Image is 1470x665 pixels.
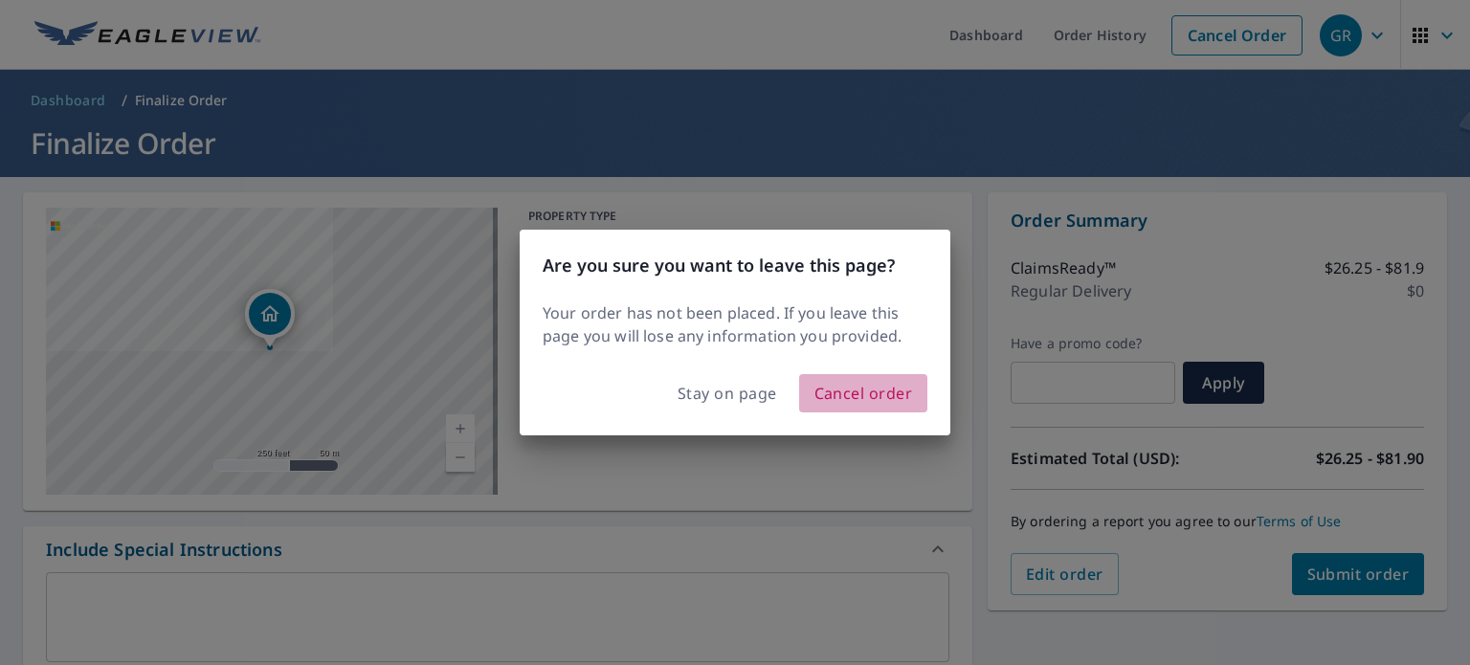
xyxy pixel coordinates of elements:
button: Stay on page [663,375,791,411]
p: Your order has not been placed. If you leave this page you will lose any information you provided. [543,301,927,347]
span: Cancel order [814,380,913,407]
h3: Are you sure you want to leave this page? [543,253,927,278]
span: Stay on page [678,380,777,407]
button: Cancel order [799,374,928,412]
